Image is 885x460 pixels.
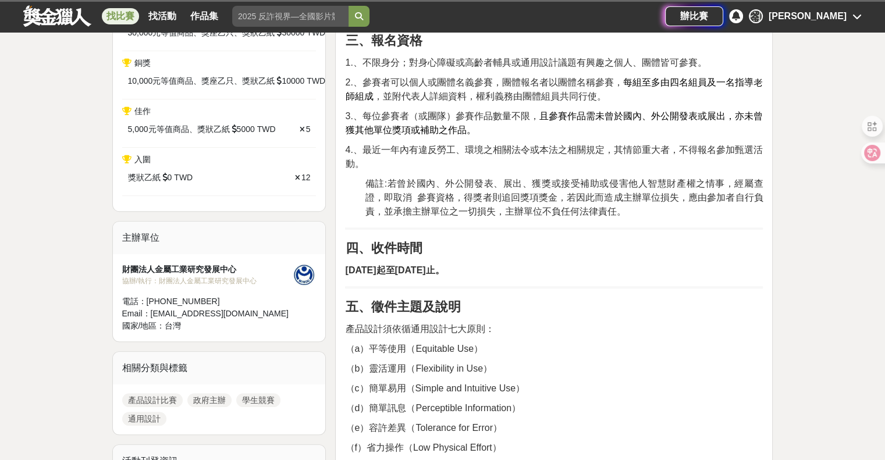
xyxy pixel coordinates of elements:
a: 通用設計 [122,412,166,426]
span: 1.、不限身分；對身心障礙或高齡者輔具或通用設計議題有興趣之個人、團體皆可參賽。 [345,58,706,67]
a: 產品設計比賽 [122,393,183,407]
span: TWD [307,75,325,87]
span: 備註:若曾於國內、外公開發表、展出、獲獎或接受補助或侵害他人智慧財產權之情事，經屬查證，即取消 參賽資格，得獎者則追回獎項獎金，若因此而造成主辦單位損失，應由參加者自行負責，並承擔主辦單位之一切... [365,179,763,216]
span: 10000 [282,75,304,87]
strong: 五、徵件主題及說明 [345,299,460,314]
span: TWD [257,123,276,135]
span: 且參賽作品需未曾於國內、外公開發表或展出，亦未曾獲其他單位獎項或補助之作品。 [345,111,762,135]
span: 2.、參賽者可以個人或團體名義參賽，團體報名者以團體名稱參賽， [345,77,623,87]
span: 30000 [282,27,304,39]
span: 10,000元等值商品、獎座乙只、獎狀乙紙 [128,75,275,87]
strong: 三、報名資格 [345,33,422,48]
span: 獎狀乙紙 [128,172,161,184]
span: （b）靈活運用（Flexibility in Use） [345,363,492,373]
span: 台灣 [165,321,181,330]
span: 3.、每位參賽者（或團隊）參賽作品數量不限， [345,111,539,121]
span: 5 [306,124,311,134]
span: 5000 [237,123,255,135]
div: 主辦單位 [113,222,326,254]
span: 每組至多由四名組員及一名指導老師組成 [345,77,762,101]
a: 作品集 [186,8,223,24]
a: 辦比賽 [665,6,723,26]
div: 劉 [749,9,763,23]
a: 找比賽 [102,8,139,24]
span: 國家/地區： [122,321,165,330]
div: [PERSON_NAME] [769,9,847,23]
span: TWD [174,172,193,184]
span: TWD [307,27,325,39]
input: 2025 反詐視界—全國影片競賽 [232,6,349,27]
div: 財團法人金屬工業研究發展中心 [122,263,293,276]
a: 找活動 [144,8,181,24]
span: ，並附代表人詳細資料，權利義務由團體組員共同行使。 [373,91,606,101]
span: 12 [301,173,311,182]
span: （f）省力操作（Low Physical Effort） [345,443,501,452]
span: 5,000元等值商品、獎狀乙紙 [128,123,230,135]
span: 0 [168,172,172,184]
div: Email： [EMAIL_ADDRESS][DOMAIN_NAME] [122,308,293,320]
span: （c）簡單易用（Simple and Intuitive Use） [345,383,525,393]
span: 4.、最近一年內有違反勞工、環境之相關法令或本法之相關規定，其情節重大者，不得報名參加甄選活動。 [345,145,762,169]
span: 入圍 [134,155,151,164]
a: 政府主辦 [187,393,232,407]
span: （e）容許差異（Tolerance for Error） [345,423,502,433]
div: 相關分類與標籤 [113,352,326,384]
span: （a）平等使用（Equitable Use） [345,344,483,354]
span: 產品設計須依循通用設計七大原則： [345,324,494,334]
span: 銅獎 [134,58,151,67]
a: 學生競賽 [236,393,280,407]
div: 協辦/執行： 財團法人金屬工業研究發展中心 [122,276,293,286]
span: （d）簡單訊息（Perceptible Information） [345,403,520,413]
strong: 四、收件時間 [345,241,422,255]
span: 佳作 [134,106,151,116]
strong: [DATE]起至[DATE]止。 [345,265,444,275]
span: 30,000元等值商品、獎座乙只、獎狀乙紙 [128,27,275,39]
div: 電話： [PHONE_NUMBER] [122,295,293,308]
